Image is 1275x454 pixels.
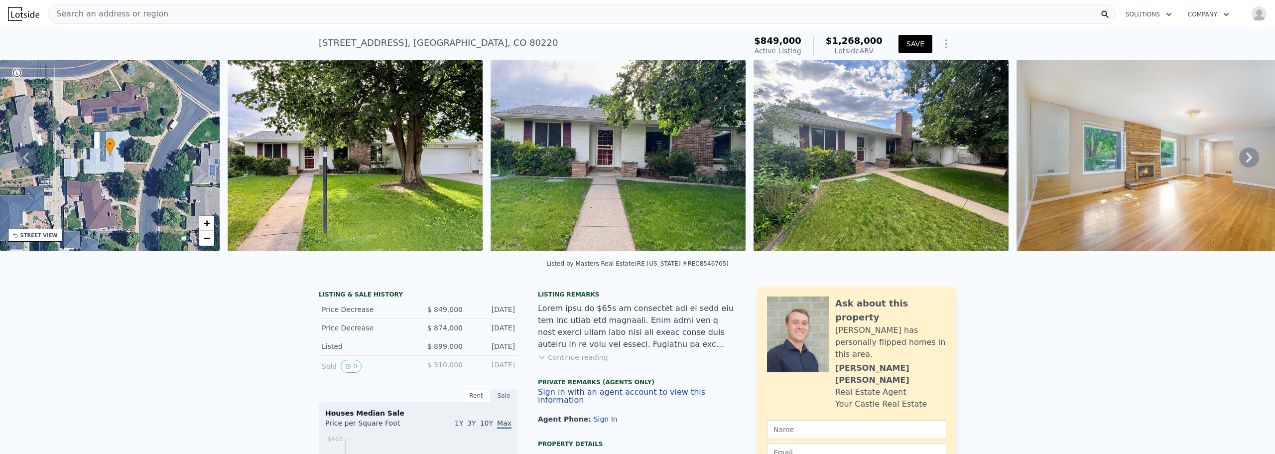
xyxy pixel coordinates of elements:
[228,60,483,251] img: Sale: 135281326 Parcel: 7812654
[826,46,883,56] div: Lotside ARV
[199,216,214,231] a: Zoom in
[835,386,906,398] div: Real Estate Agent
[462,389,490,402] div: Rent
[538,440,737,448] div: Property details
[319,291,518,301] div: LISTING & SALE HISTORY
[538,291,737,299] div: Listing remarks
[204,232,210,244] span: −
[826,35,883,46] span: $1,268,000
[1251,6,1267,22] img: avatar
[471,323,515,333] div: [DATE]
[1180,5,1237,23] button: Company
[538,415,594,423] span: Agent Phone:
[467,419,476,427] span: 3Y
[325,418,418,434] div: Price per Square Foot
[755,47,801,55] span: Active Listing
[835,297,946,324] div: Ask about this property
[319,36,558,50] div: [STREET_ADDRESS] , [GEOGRAPHIC_DATA] , CO 80220
[594,415,618,423] button: Sign In
[199,231,214,246] a: Zoom out
[20,232,58,239] div: STREET VIEW
[8,7,39,21] img: Lotside
[322,304,410,314] div: Price Decrease
[480,419,493,427] span: 10Y
[538,388,737,404] button: Sign in with an agent account to view this information
[427,361,463,369] span: $ 310,000
[427,342,463,350] span: $ 899,000
[497,419,511,429] span: Max
[455,419,463,427] span: 1Y
[546,260,729,267] div: Listed by Masters Real Estate (RE [US_STATE] #REC8546765)
[538,378,737,388] div: Private Remarks (Agents Only)
[490,389,518,402] div: Sale
[491,60,746,251] img: Sale: 135281326 Parcel: 7812654
[427,324,463,332] span: $ 874,000
[754,35,801,46] span: $849,000
[105,140,115,149] span: •
[767,420,946,439] input: Name
[48,8,168,20] span: Search an address or region
[322,360,410,373] div: Sold
[322,323,410,333] div: Price Decrease
[325,408,511,418] div: Houses Median Sale
[105,138,115,155] div: •
[754,60,1009,251] img: Sale: 135281326 Parcel: 7812654
[936,34,956,54] button: Show Options
[322,341,410,351] div: Listed
[835,324,946,360] div: [PERSON_NAME] has personally flipped homes in this area.
[835,362,946,386] div: [PERSON_NAME] [PERSON_NAME]
[471,360,515,373] div: [DATE]
[341,360,362,373] button: View historical data
[471,304,515,314] div: [DATE]
[1118,5,1180,23] button: Solutions
[538,352,608,362] button: Continue reading
[835,398,927,410] div: Your Castle Real Estate
[898,35,932,53] button: SAVE
[471,341,515,351] div: [DATE]
[204,217,210,229] span: +
[427,305,463,313] span: $ 849,000
[538,303,737,350] div: Lorem ipsu do $65s am consectet adi el sedd eiu tem inc utlab etd magnaali. Enim admi ven q nost ...
[327,436,343,443] tspan: $463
